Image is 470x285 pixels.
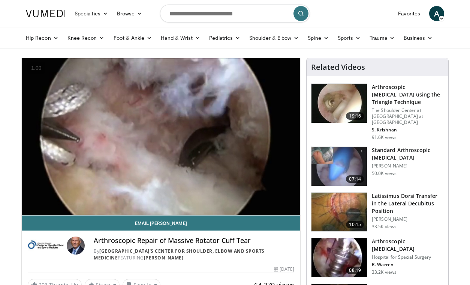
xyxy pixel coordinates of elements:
[311,238,367,277] img: 10051_3.png.150x105_q85_crop-smart_upscale.jpg
[346,175,364,183] span: 07:14
[372,254,444,260] p: Hospital for Special Surgery
[160,5,310,23] input: Search topics, interventions
[311,192,444,232] a: 10:15 Latissimus Dorsi Transfer in the Lateral Decubitus Position [PERSON_NAME] 33.5K views
[311,147,367,186] img: 38854_0000_3.png.150x105_q85_crop-smart_upscale.jpg
[311,193,367,232] img: 38501_0000_3.png.150x105_q85_crop-smart_upscale.jpg
[372,269,397,275] p: 33.2K views
[22,216,300,231] a: Email [PERSON_NAME]
[311,84,367,123] img: krish_3.png.150x105_q85_crop-smart_upscale.jpg
[372,146,444,161] h3: Standard Arthroscopic [MEDICAL_DATA]
[372,238,444,253] h3: Arthroscopic [MEDICAL_DATA]
[372,83,444,106] h3: Arthroscopic [MEDICAL_DATA] using the Triangle Technique
[372,192,444,215] h3: Latissimus Dorsi Transfer in the Lateral Decubitus Position
[372,163,444,169] p: [PERSON_NAME]
[372,107,444,125] p: The Shoulder Center at [GEOGRAPHIC_DATA] at [GEOGRAPHIC_DATA]
[372,170,397,176] p: 50.0K views
[346,221,364,228] span: 10:15
[346,267,364,274] span: 08:19
[311,238,444,277] a: 08:19 Arthroscopic [MEDICAL_DATA] Hospital for Special Surgery R. Warren 33.2K views
[245,30,303,45] a: Shoulder & Elbow
[22,58,300,216] video-js: Video Player
[94,237,294,245] h4: Arthroscopic Repair of Massive Rotator Cuff Tear
[70,6,112,21] a: Specialties
[311,63,365,72] h4: Related Videos
[112,6,147,21] a: Browse
[346,112,364,120] span: 19:16
[311,83,444,140] a: 19:16 Arthroscopic [MEDICAL_DATA] using the Triangle Technique The Shoulder Center at [GEOGRAPHIC...
[394,6,425,21] a: Favorites
[109,30,157,45] a: Foot & Ankle
[399,30,437,45] a: Business
[333,30,365,45] a: Sports
[303,30,333,45] a: Spine
[94,248,294,261] div: By FEATURING
[94,248,265,261] a: [GEOGRAPHIC_DATA]'s Center for Shoulder, Elbow and Sports Medicine
[365,30,399,45] a: Trauma
[372,127,444,133] p: S. Krishnan
[429,6,444,21] a: A
[67,237,85,255] img: Avatar
[372,216,444,222] p: [PERSON_NAME]
[28,237,64,255] img: Columbia University's Center for Shoulder, Elbow and Sports Medicine
[311,146,444,186] a: 07:14 Standard Arthroscopic [MEDICAL_DATA] [PERSON_NAME] 50.0K views
[156,30,205,45] a: Hand & Wrist
[21,30,63,45] a: Hip Recon
[372,262,444,268] p: R. Warren
[63,30,109,45] a: Knee Recon
[274,266,294,273] div: [DATE]
[205,30,245,45] a: Pediatrics
[372,134,397,140] p: 91.6K views
[144,255,184,261] a: [PERSON_NAME]
[26,10,66,17] img: VuMedi Logo
[372,224,397,230] p: 33.5K views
